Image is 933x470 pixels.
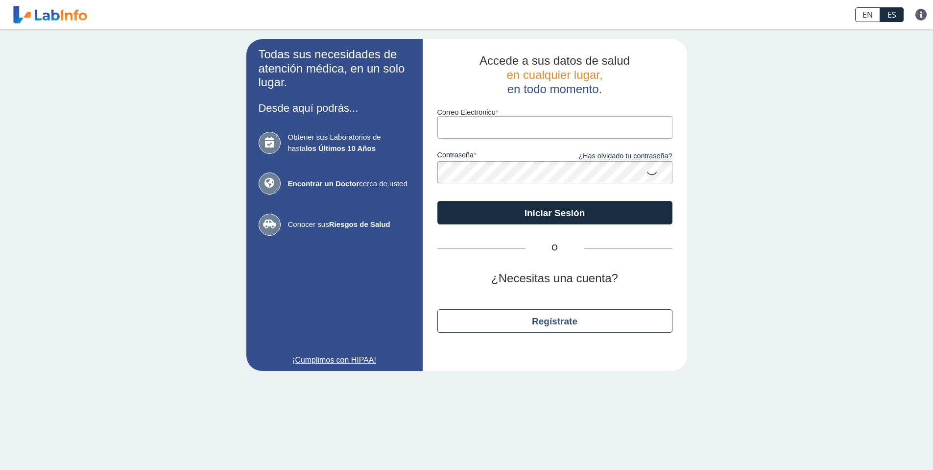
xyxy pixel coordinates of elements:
span: Conocer sus [288,219,410,230]
label: contraseña [437,151,555,162]
h2: ¿Necesitas una cuenta? [437,272,672,286]
button: Iniciar Sesión [437,201,672,224]
span: Accede a sus datos de salud [479,54,630,67]
span: en cualquier lugar, [506,68,602,81]
a: ¡Cumplimos con HIPAA! [259,354,410,366]
span: O [526,242,584,254]
h2: Todas sus necesidades de atención médica, en un solo lugar. [259,48,410,90]
a: EN [855,7,880,22]
b: los Últimos 10 Años [306,144,376,152]
span: Obtener sus Laboratorios de hasta [288,132,410,154]
label: Correo Electronico [437,108,672,116]
span: en todo momento. [507,82,602,96]
b: Riesgos de Salud [329,220,390,228]
a: ES [880,7,904,22]
h3: Desde aquí podrás... [259,102,410,114]
span: cerca de usted [288,178,410,190]
button: Regístrate [437,309,672,333]
a: ¿Has olvidado tu contraseña? [555,151,672,162]
b: Encontrar un Doctor [288,179,359,188]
